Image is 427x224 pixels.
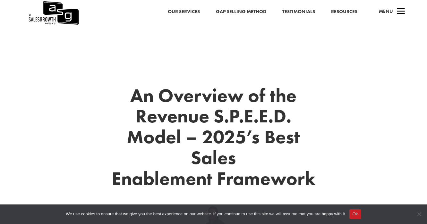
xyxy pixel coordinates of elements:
a: Our Services [168,8,200,16]
span: No [416,211,422,217]
span: Menu [379,8,393,14]
a: Gap Selling Method [216,8,266,16]
a: Testimonials [282,8,315,16]
h1: An Overview of the Revenue S.P.E.E.D. Model – 2025’s Best Sales Enablement Framework [107,85,319,192]
span: a [395,5,407,18]
a: Resources [331,8,357,16]
button: Ok [349,209,361,219]
span: We use cookies to ensure that we give you the best experience on our website. If you continue to ... [66,211,346,217]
